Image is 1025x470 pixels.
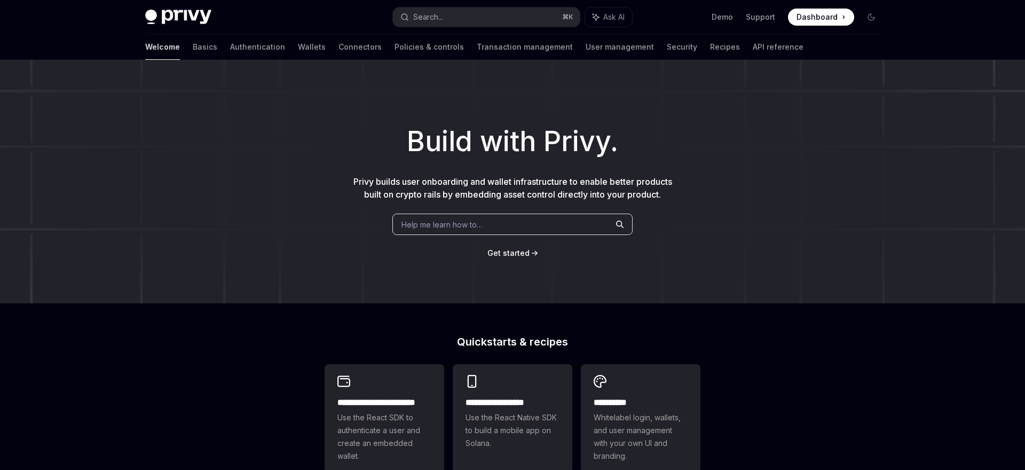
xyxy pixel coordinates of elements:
h1: Build with Privy. [17,121,1008,162]
a: Get started [487,248,530,258]
a: Policies & controls [395,34,464,60]
a: Recipes [710,34,740,60]
span: Use the React Native SDK to build a mobile app on Solana. [466,411,559,450]
a: Wallets [298,34,326,60]
a: API reference [753,34,803,60]
a: User management [586,34,654,60]
span: Get started [487,248,530,257]
a: Connectors [338,34,382,60]
div: Search... [413,11,443,23]
span: Help me learn how to… [401,219,483,230]
a: Security [667,34,697,60]
a: Basics [193,34,217,60]
a: Dashboard [788,9,854,26]
a: Support [746,12,775,22]
span: Whitelabel login, wallets, and user management with your own UI and branding. [594,411,688,463]
a: Authentication [230,34,285,60]
span: Ask AI [603,12,625,22]
button: Toggle dark mode [863,9,880,26]
span: Privy builds user onboarding and wallet infrastructure to enable better products built on crypto ... [353,176,672,200]
button: Search...⌘K [393,7,580,27]
span: Dashboard [797,12,838,22]
a: Welcome [145,34,180,60]
span: Use the React SDK to authenticate a user and create an embedded wallet. [337,411,431,463]
img: dark logo [145,10,211,25]
h2: Quickstarts & recipes [325,336,700,347]
span: ⌘ K [562,13,573,21]
a: Demo [712,12,733,22]
button: Ask AI [585,7,632,27]
a: Transaction management [477,34,573,60]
